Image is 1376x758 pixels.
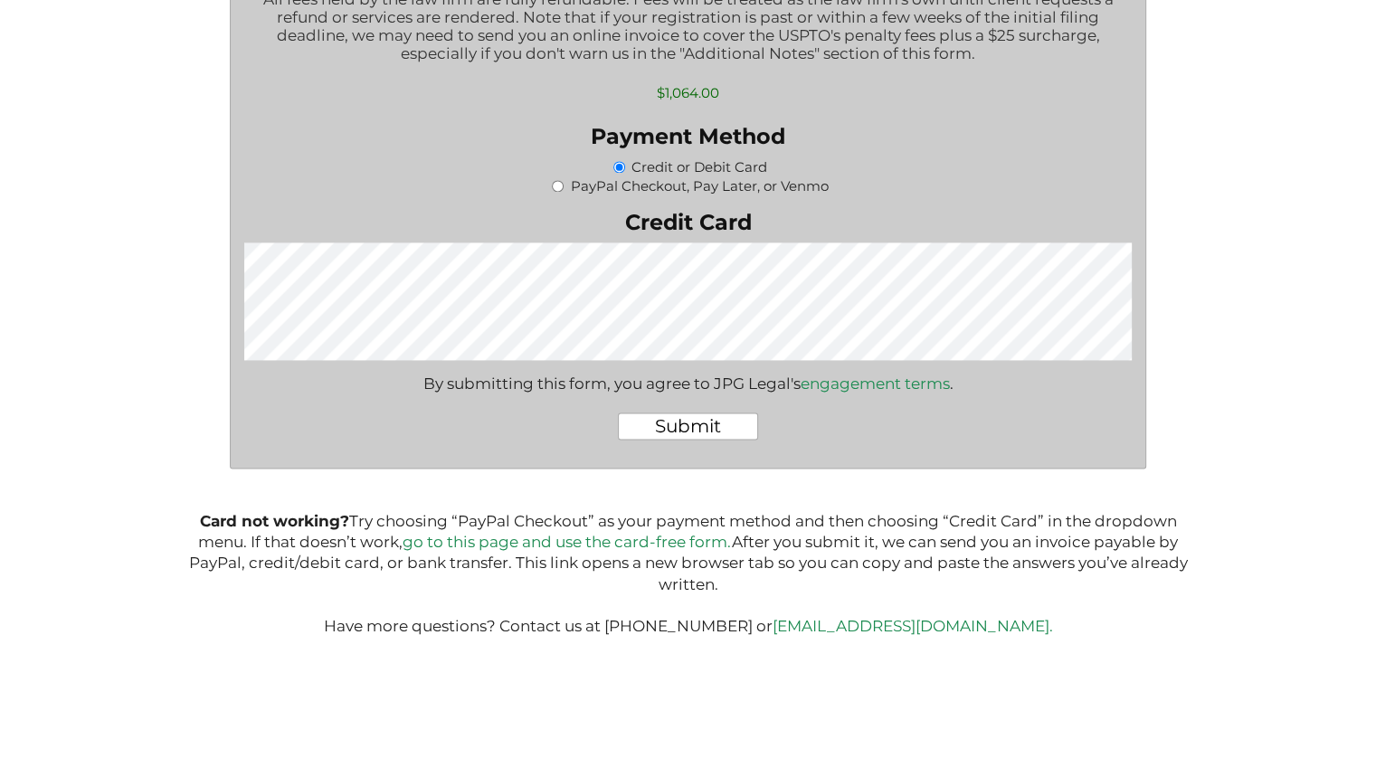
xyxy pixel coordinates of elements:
b: Card not working? [199,512,348,530]
div: By submitting this form, you agree to JPG Legal's . [422,374,953,393]
p: Try choosing “PayPal Checkout” as your payment method and then choosing “Credit Card” in the drop... [179,511,1198,638]
input: Submit [618,412,758,440]
a: engagement terms [800,374,949,393]
label: Credit or Debit Card [631,158,767,175]
a: [EMAIL_ADDRESS][DOMAIN_NAME]. [772,617,1052,635]
label: PayPal Checkout, Pay Later, or Venmo [570,177,828,194]
label: Credit Card [244,209,1132,235]
legend: Payment Method [591,123,785,149]
a: go to this page and use the card-free form. [403,533,732,551]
